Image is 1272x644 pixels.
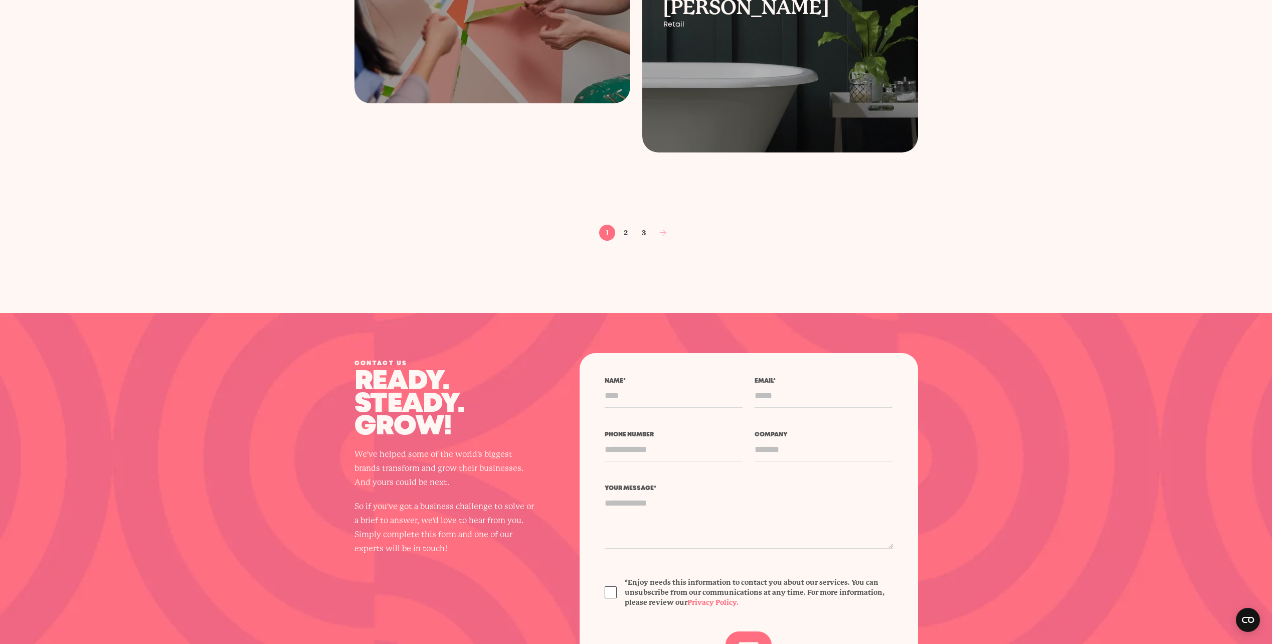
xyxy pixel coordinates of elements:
label: Phone number [605,432,743,438]
label: Name [605,378,743,384]
button: Open CMP widget [1236,608,1260,632]
p: Ready. Steady. Grow! [354,371,535,438]
a: 3 [636,225,652,241]
span: *Enjoy needs this information to contact you about our services. You can unsubscribe from our com... [625,577,892,607]
a: 1 [599,225,615,241]
a: Privacy Policy. [687,598,739,606]
label: Your message [605,486,892,492]
label: Email [755,378,892,384]
a: 2 [618,225,634,241]
label: Company [755,432,892,438]
p: So if you've got a business challenge to solve or a brief to answer, we'd love to hear from you. ... [354,500,535,556]
p: We've helped some of the world's biggest brands transform and grow their businesses. And yours co... [354,447,535,490]
div: Retail [663,21,897,29]
div: Contact us [354,361,535,367]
